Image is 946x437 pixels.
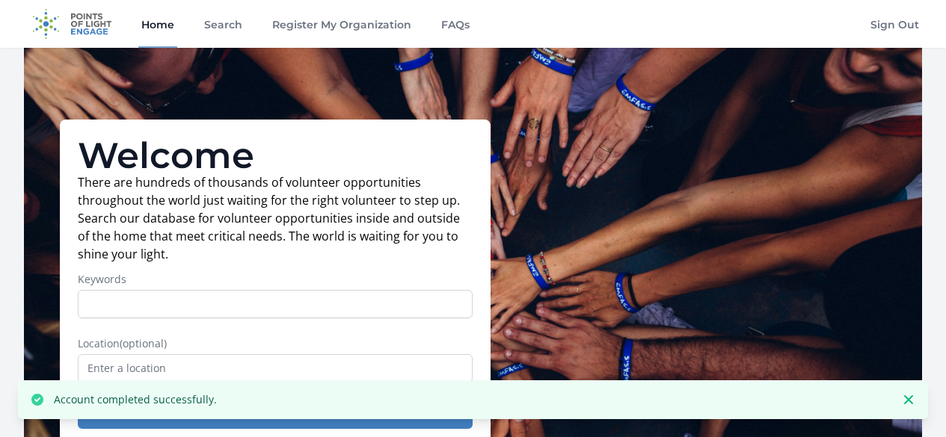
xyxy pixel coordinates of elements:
label: Keywords [78,272,473,287]
p: There are hundreds of thousands of volunteer opportunities throughout the world just waiting for ... [78,173,473,263]
label: Location [78,336,473,351]
input: Enter a location [78,354,473,382]
button: Dismiss [897,388,921,412]
h1: Welcome [78,137,473,173]
span: (optional) [120,336,167,350]
p: Account completed successfully. [54,392,217,407]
